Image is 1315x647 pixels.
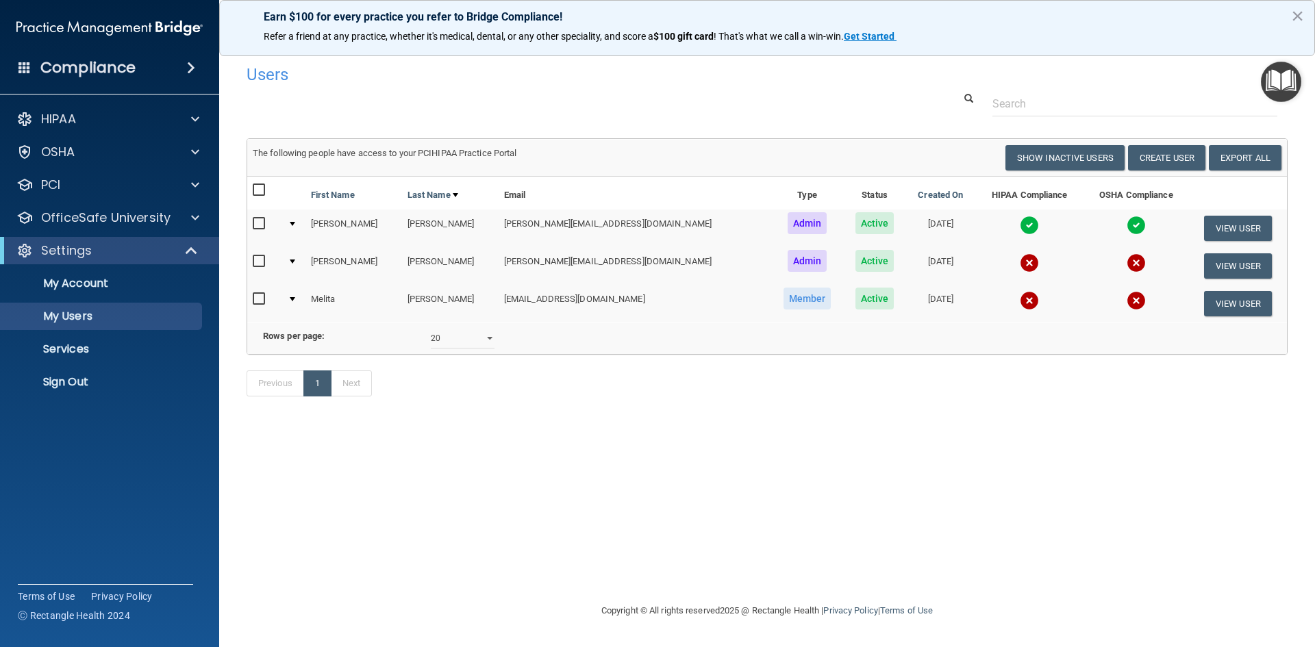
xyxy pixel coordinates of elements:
a: Get Started [844,31,897,42]
button: Open Resource Center [1261,62,1301,102]
td: Melita [305,285,402,322]
span: Admin [788,212,827,234]
td: [PERSON_NAME][EMAIL_ADDRESS][DOMAIN_NAME] [499,247,771,285]
a: 1 [303,370,331,396]
a: Privacy Policy [823,605,877,616]
img: cross.ca9f0e7f.svg [1127,291,1146,310]
a: Terms of Use [18,589,75,603]
a: Export All [1209,145,1281,170]
a: Previous [247,370,304,396]
a: Next [331,370,372,396]
td: [DATE] [905,247,975,285]
td: [PERSON_NAME][EMAIL_ADDRESS][DOMAIN_NAME] [499,210,771,247]
a: First Name [311,187,355,203]
span: Refer a friend at any practice, whether it's medical, dental, or any other speciality, and score a [264,31,653,42]
img: cross.ca9f0e7f.svg [1127,253,1146,272]
button: View User [1204,291,1272,316]
p: Settings [41,242,92,259]
td: [PERSON_NAME] [402,285,499,322]
h4: Users [247,66,845,84]
p: OfficeSafe University [41,210,171,226]
a: Terms of Use [880,605,933,616]
button: View User [1204,253,1272,279]
th: HIPAA Compliance [975,177,1084,210]
span: ! That's what we call a win-win. [714,31,844,42]
input: Search [992,91,1277,116]
td: [EMAIL_ADDRESS][DOMAIN_NAME] [499,285,771,322]
p: PCI [41,177,60,193]
td: [PERSON_NAME] [305,247,402,285]
span: The following people have access to your PCIHIPAA Practice Portal [253,148,517,158]
a: Created On [918,187,963,203]
button: Create User [1128,145,1205,170]
a: PCI [16,177,199,193]
a: Settings [16,242,199,259]
a: HIPAA [16,111,199,127]
th: Email [499,177,771,210]
p: HIPAA [41,111,76,127]
th: Type [771,177,844,210]
img: cross.ca9f0e7f.svg [1020,253,1039,272]
span: Active [855,250,894,272]
p: Sign Out [9,375,196,389]
p: OSHA [41,144,75,160]
a: Last Name [408,187,458,203]
button: View User [1204,216,1272,241]
button: Show Inactive Users [1005,145,1125,170]
p: My Account [9,277,196,290]
p: Earn $100 for every practice you refer to Bridge Compliance! [264,10,1270,23]
td: [PERSON_NAME] [402,210,499,247]
b: Rows per page: [263,331,325,341]
button: Close [1291,5,1304,27]
strong: Get Started [844,31,894,42]
p: My Users [9,309,196,323]
a: OfficeSafe University [16,210,199,226]
span: Ⓒ Rectangle Health 2024 [18,609,130,622]
strong: $100 gift card [653,31,714,42]
td: [DATE] [905,285,975,322]
img: cross.ca9f0e7f.svg [1020,291,1039,310]
h4: Compliance [40,58,136,77]
th: OSHA Compliance [1084,177,1189,210]
td: [DATE] [905,210,975,247]
span: Member [784,288,831,309]
span: Active [855,288,894,309]
div: Copyright © All rights reserved 2025 @ Rectangle Health | | [517,589,1017,633]
span: Admin [788,250,827,272]
span: Active [855,212,894,234]
a: OSHA [16,144,199,160]
img: tick.e7d51cea.svg [1020,216,1039,235]
p: Services [9,342,196,356]
a: Privacy Policy [91,589,153,603]
td: [PERSON_NAME] [402,247,499,285]
img: tick.e7d51cea.svg [1127,216,1146,235]
img: PMB logo [16,14,203,42]
th: Status [844,177,905,210]
td: [PERSON_NAME] [305,210,402,247]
